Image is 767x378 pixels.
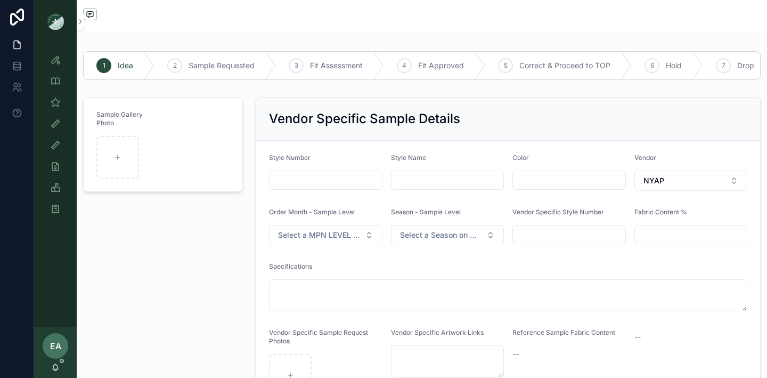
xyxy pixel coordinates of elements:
span: Season - Sample Level [391,208,461,216]
span: 5 [504,61,508,70]
span: Correct & Proceed to TOP [519,60,610,71]
span: Sample Gallery Photo [96,110,143,127]
span: Color [512,154,529,162]
span: 7 [722,61,725,70]
span: 1 [103,61,105,70]
button: Select Button [391,225,504,245]
span: 4 [402,61,406,70]
span: Select a Season on MPN Level [400,230,483,240]
span: -- [512,349,519,359]
span: NYAP [643,175,664,186]
span: Style Name [391,154,426,162]
span: 6 [650,61,654,70]
h2: Vendor Specific Sample Details [269,110,460,127]
span: Style Number [269,154,311,162]
div: scrollable content [34,43,77,232]
span: Hold [666,60,682,71]
span: Fit Assessment [310,60,363,71]
button: Select Button [634,171,748,191]
img: App logo [47,13,64,30]
span: Order Month - Sample Level [269,208,355,216]
span: Vendor Specific Style Number [512,208,604,216]
span: Fabric Content % [634,208,687,216]
span: Select a MPN LEVEL ORDER MONTH [278,230,361,240]
span: Vendor Specific Sample Request Photos [269,328,368,345]
span: Vendor Specific Artwork Links [391,328,484,336]
span: 3 [295,61,298,70]
span: Specifications [269,262,312,270]
span: Vendor [634,154,656,162]
button: Select Button [269,225,382,245]
span: Drop [737,60,754,71]
span: Sample Requested [189,60,255,71]
span: EA [50,340,61,352]
span: -- [634,332,641,342]
span: Idea [118,60,133,71]
span: Fit Approved [418,60,464,71]
span: 2 [173,61,177,70]
span: Reference Sample Fabric Content [512,328,615,336]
